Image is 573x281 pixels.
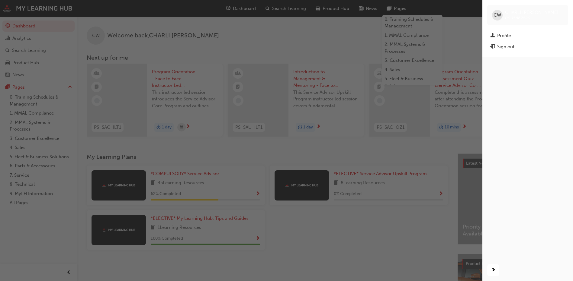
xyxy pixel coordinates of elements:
[505,10,559,15] span: CHARLI [PERSON_NAME]
[497,32,511,39] div: Profile
[487,30,568,41] a: Profile
[487,41,568,52] button: Sign out
[505,15,530,21] span: 0005862820
[490,33,495,39] span: man-icon
[490,44,495,50] span: exit-icon
[491,267,496,274] span: next-icon
[497,43,514,50] div: Sign out
[494,12,501,19] span: CW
